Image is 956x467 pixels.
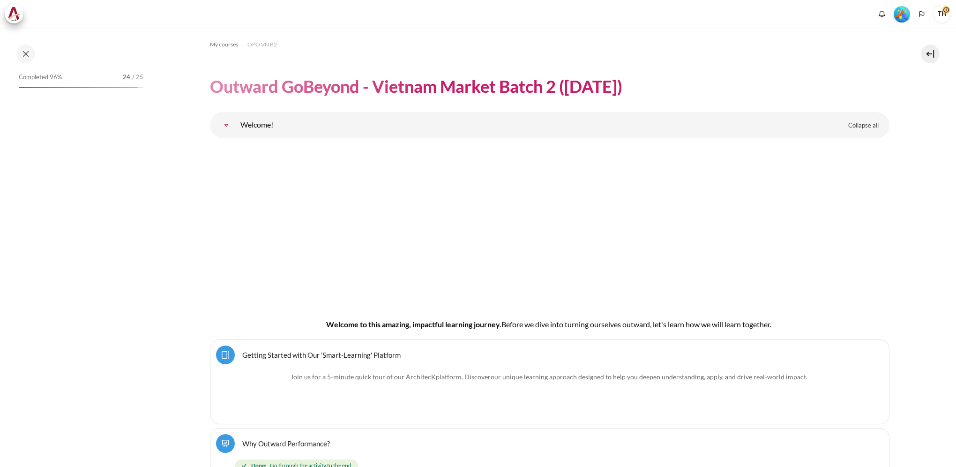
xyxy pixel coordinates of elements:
[210,39,238,50] a: My courses
[240,372,287,418] img: platform logo
[491,373,807,381] span: .
[240,372,859,382] p: Join us for a 5-minute quick tour of our ArchitecK platform. Discover
[5,5,28,23] a: Architeck Architeck
[890,5,914,23] a: Level #5
[19,73,62,82] span: Completed 96%
[875,7,889,21] div: Show notification window with no new notifications
[501,320,506,329] span: B
[841,118,886,134] a: Collapse all
[894,6,910,23] img: Level #5
[240,319,859,330] h4: Welcome to this amazing, impactful learning journey.
[894,5,910,23] div: Level #5
[217,116,236,135] a: Welcome!
[132,73,143,82] span: / 25
[933,5,951,23] a: User menu
[242,439,330,448] a: Why Outward Performance?
[247,40,277,49] span: OPO VN B2
[506,320,771,329] span: efore we dive into turning ourselves outward, let's learn how we will learn together.
[247,39,277,50] a: OPO VN B2
[848,121,879,130] span: Collapse all
[210,40,238,49] span: My courses
[210,75,622,98] h1: Outward GoBeyond - Vietnam Market Batch 2 ([DATE])
[915,7,929,21] button: Languages
[491,373,806,381] span: our unique learning approach designed to help you deepen understanding, apply, and drive real-wor...
[7,7,21,21] img: Architeck
[123,73,130,82] span: 24
[19,87,138,88] div: 96%
[242,350,401,359] a: Getting Started with Our 'Smart-Learning' Platform
[210,37,889,52] nav: Navigation bar
[933,5,951,23] span: TH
